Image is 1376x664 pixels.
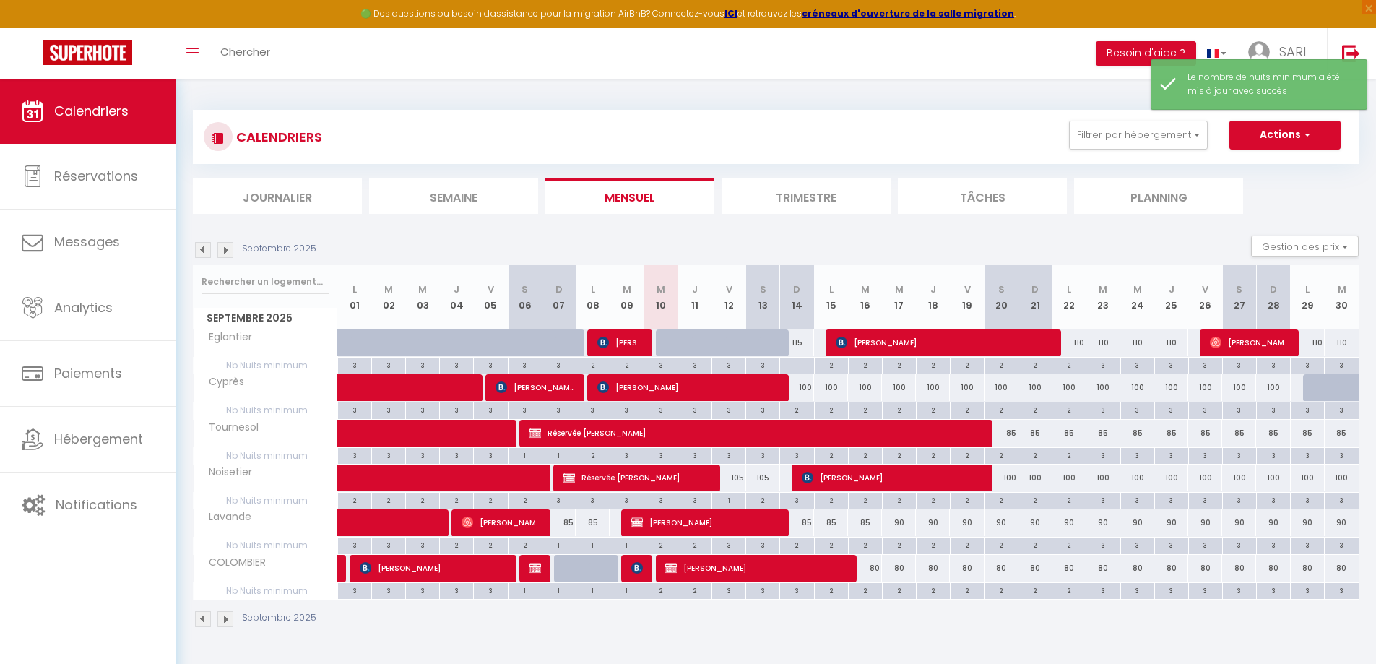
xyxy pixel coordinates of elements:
[542,358,576,371] div: 3
[372,402,405,416] div: 3
[1248,41,1270,63] img: ...
[196,465,256,480] span: Noisetier
[1086,509,1120,536] div: 90
[1222,265,1256,329] th: 27
[895,283,904,296] abbr: M
[1291,448,1324,462] div: 3
[724,7,737,20] a: ICI
[529,554,541,582] span: Réservée [PERSON_NAME]
[194,358,337,374] span: Nb Nuits minimum
[338,265,372,329] th: 01
[440,448,473,462] div: 3
[1121,448,1154,462] div: 3
[678,358,711,371] div: 3
[1223,493,1256,506] div: 3
[678,402,711,416] div: 3
[1291,358,1324,371] div: 3
[54,167,138,185] span: Réservations
[509,358,542,371] div: 3
[1120,465,1154,491] div: 100
[916,509,950,536] div: 90
[454,283,459,296] abbr: J
[746,358,779,371] div: 3
[542,448,576,462] div: 1
[1256,465,1290,491] div: 100
[1222,465,1256,491] div: 100
[542,493,576,506] div: 3
[883,402,916,416] div: 2
[440,265,474,329] th: 04
[576,402,610,416] div: 3
[985,493,1018,506] div: 2
[1086,329,1120,356] div: 110
[1223,358,1256,371] div: 3
[440,402,473,416] div: 3
[338,493,371,506] div: 2
[1052,420,1086,447] div: 85
[678,448,711,462] div: 3
[1236,283,1242,296] abbr: S
[746,265,780,329] th: 13
[1291,329,1325,356] div: 110
[951,402,984,416] div: 2
[623,283,631,296] abbr: M
[712,465,746,491] div: 105
[917,493,950,506] div: 2
[1052,465,1086,491] div: 100
[1291,265,1325,329] th: 29
[678,493,711,506] div: 3
[576,448,610,462] div: 2
[1291,420,1325,447] div: 85
[950,374,984,401] div: 100
[848,509,882,536] div: 85
[360,554,507,582] span: [PERSON_NAME]
[1256,420,1290,447] div: 85
[406,402,439,416] div: 3
[1222,374,1256,401] div: 100
[209,28,281,79] a: Chercher
[712,265,746,329] th: 12
[1018,448,1052,462] div: 2
[352,283,357,296] abbr: L
[522,283,528,296] abbr: S
[440,493,473,506] div: 2
[1187,71,1352,98] div: Le nombre de nuits minimum a été mis à jour avec succès
[597,329,643,356] span: [PERSON_NAME]
[916,374,950,401] div: 100
[712,358,745,371] div: 3
[488,283,494,296] abbr: V
[1155,402,1188,416] div: 3
[1256,374,1290,401] div: 100
[815,448,848,462] div: 2
[665,554,847,582] span: [PERSON_NAME]
[1120,420,1154,447] div: 85
[1099,283,1107,296] abbr: M
[644,448,678,462] div: 3
[657,283,665,296] abbr: M
[576,493,610,506] div: 3
[1257,402,1290,416] div: 3
[242,242,316,256] p: Septembre 2025
[1154,509,1188,536] div: 90
[631,509,779,536] span: [PERSON_NAME]
[815,493,848,506] div: 2
[1154,374,1188,401] div: 100
[202,269,329,295] input: Rechercher un logement...
[1189,358,1222,371] div: 3
[726,283,732,296] abbr: V
[545,178,714,214] li: Mensuel
[780,509,814,536] div: 85
[1202,283,1208,296] abbr: V
[54,364,122,382] span: Paiements
[985,448,1018,462] div: 2
[496,374,575,401] span: [PERSON_NAME]
[406,493,439,506] div: 2
[1251,236,1359,257] button: Gestion des prix
[1018,465,1052,491] div: 100
[1052,493,1086,506] div: 2
[1325,448,1359,462] div: 3
[815,402,848,416] div: 2
[985,509,1018,536] div: 90
[338,358,371,371] div: 3
[474,402,507,416] div: 3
